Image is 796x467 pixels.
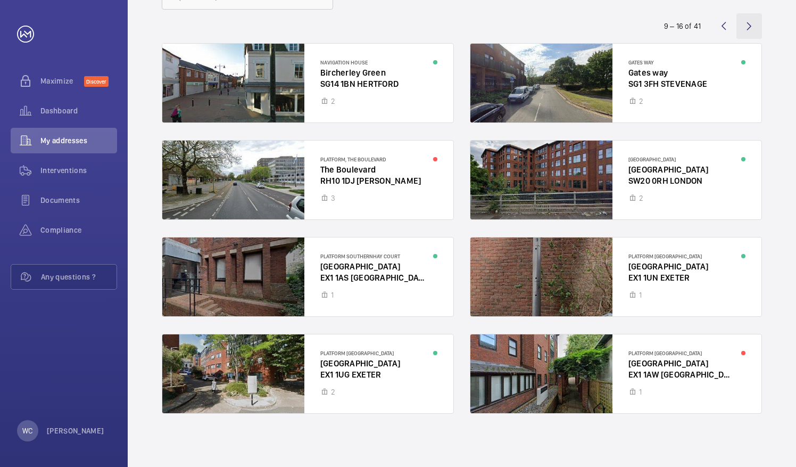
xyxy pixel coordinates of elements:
[40,195,117,206] span: Documents
[22,425,32,436] p: WC
[40,135,117,146] span: My addresses
[40,165,117,176] span: Interventions
[47,425,104,436] p: [PERSON_NAME]
[40,105,117,116] span: Dashboard
[41,272,117,282] span: Any questions ?
[664,21,701,31] div: 9 – 16 of 41
[40,225,117,235] span: Compliance
[40,76,84,86] span: Maximize
[84,76,109,87] span: Discover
